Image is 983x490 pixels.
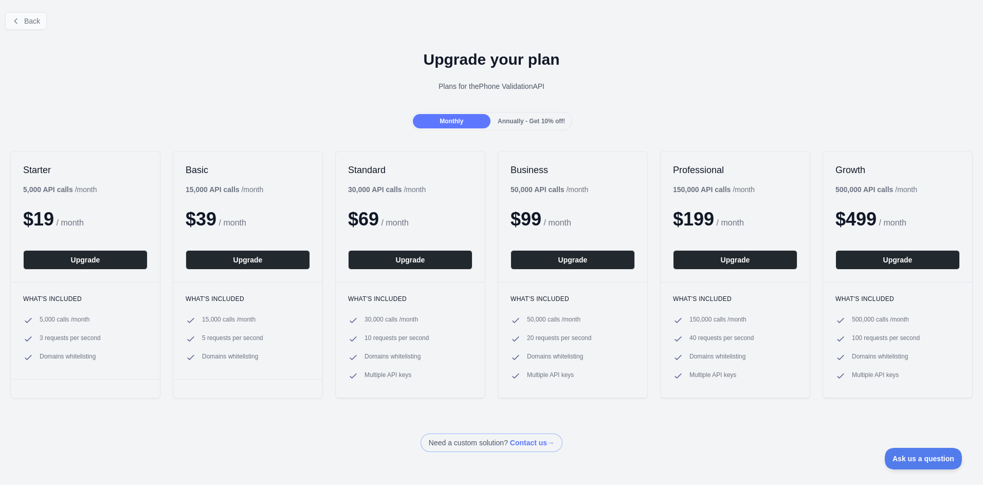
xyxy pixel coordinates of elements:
h2: Professional [673,164,797,176]
b: 50,000 API calls [511,185,565,194]
h2: Standard [348,164,472,176]
b: 30,000 API calls [348,185,402,194]
h2: Business [511,164,635,176]
div: / month [511,184,588,195]
div: / month [673,184,755,195]
b: 150,000 API calls [673,185,731,194]
span: $ 199 [673,209,714,230]
iframe: Toggle Customer Support [885,448,962,469]
div: / month [348,184,426,195]
span: $ 99 [511,209,541,230]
